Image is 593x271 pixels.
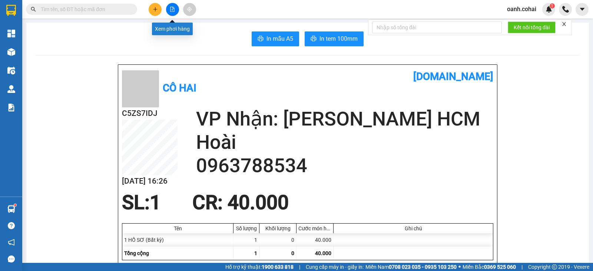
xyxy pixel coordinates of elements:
[122,233,233,247] div: 1 HỒ SƠ (Bất kỳ)
[183,3,196,16] button: aim
[6,5,16,16] img: logo-vxr
[170,7,175,12] span: file-add
[225,263,294,271] span: Hỗ trợ kỹ thuật:
[122,175,178,187] h2: [DATE] 16:26
[372,21,502,33] input: Nhập số tổng đài
[66,51,110,64] span: 1 HỒ SƠ
[66,20,93,26] span: [DATE] 16:26
[187,7,192,12] span: aim
[122,191,150,214] span: SL:
[8,239,15,246] span: notification
[561,21,567,27] span: close
[266,34,293,43] span: In mẫu A5
[579,6,586,13] span: caret-down
[19,5,50,16] b: Cô Hai
[508,21,556,33] button: Kết nối tổng đài
[124,250,149,256] span: Tổng cộng
[122,107,178,120] h2: C5ZS7IDJ
[546,6,552,13] img: icon-new-feature
[7,205,15,213] img: warehouse-icon
[501,4,542,14] span: oanh.cohai
[298,225,331,231] div: Cước món hàng
[149,3,162,16] button: plus
[551,3,553,9] span: 1
[458,265,461,268] span: ⚪️
[296,233,334,247] div: 40.000
[484,264,516,270] strong: 0369 525 060
[252,31,299,46] button: printerIn mẫu A5
[514,23,550,31] span: Kết nối tổng đài
[7,85,15,93] img: warehouse-icon
[262,264,294,270] strong: 1900 633 818
[311,36,317,43] span: printer
[291,250,294,256] span: 0
[258,36,264,43] span: printer
[7,48,15,56] img: warehouse-icon
[306,263,364,271] span: Cung cấp máy in - giấy in:
[365,263,457,271] span: Miền Nam
[163,82,196,94] b: Cô Hai
[552,264,557,270] span: copyright
[562,6,569,13] img: phone-icon
[576,3,589,16] button: caret-down
[261,225,294,231] div: Khối lượng
[41,5,128,13] input: Tìm tên, số ĐT hoặc mã đơn
[166,3,179,16] button: file-add
[153,7,158,12] span: plus
[8,222,15,229] span: question-circle
[305,31,364,46] button: printerIn tem 100mm
[235,225,257,231] div: Số lượng
[7,67,15,74] img: warehouse-icon
[196,154,493,177] h2: 0963788534
[8,255,15,262] span: message
[259,233,296,247] div: 0
[31,7,36,12] span: search
[7,104,15,111] img: solution-icon
[521,263,523,271] span: |
[124,225,231,231] div: Tên
[413,70,493,83] b: [DOMAIN_NAME]
[389,264,457,270] strong: 0708 023 035 - 0935 103 250
[66,28,80,37] span: Gửi:
[14,204,16,206] sup: 1
[299,263,300,271] span: |
[315,250,331,256] span: 40.000
[233,233,259,247] div: 1
[192,191,289,214] span: CR : 40.000
[463,263,516,271] span: Miền Bắc
[150,191,161,214] span: 1
[550,3,555,9] sup: 1
[7,30,15,37] img: dashboard-icon
[196,131,493,154] h2: Hoài
[254,250,257,256] span: 1
[3,23,40,34] h2: C5ZS7IDJ
[196,107,493,131] h2: VP Nhận: [PERSON_NAME] HCM
[66,40,93,49] span: AyunPa
[335,225,491,231] div: Ghi chú
[319,34,358,43] span: In tem 100mm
